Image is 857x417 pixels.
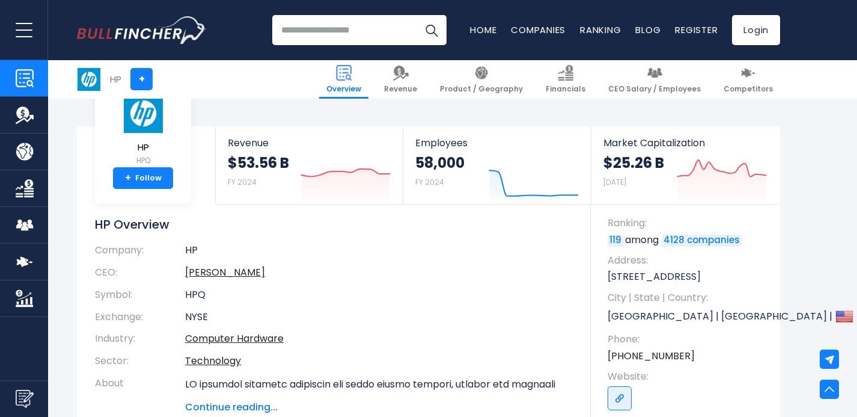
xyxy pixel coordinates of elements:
[608,270,768,283] p: [STREET_ADDRESS]
[185,244,573,262] td: HP
[608,235,623,247] a: 119
[228,137,391,149] span: Revenue
[77,16,206,44] a: Go to homepage
[675,23,718,36] a: Register
[732,15,780,45] a: Login
[724,84,773,94] span: Competitors
[416,15,447,45] button: Search
[95,244,185,262] th: Company:
[603,177,626,187] small: [DATE]
[546,84,585,94] span: Financials
[95,372,185,415] th: About
[122,93,164,134] img: HPQ logo
[113,167,173,189] a: +Follow
[662,235,742,247] a: 4128 companies
[403,126,590,204] a: Employees 58,000 FY 2024
[95,328,185,350] th: Industry:
[326,84,361,94] span: Overview
[415,153,465,172] strong: 58,000
[440,84,523,94] span: Product / Geography
[415,137,578,149] span: Employees
[185,354,241,368] a: Technology
[608,254,768,267] span: Address:
[228,177,257,187] small: FY 2024
[216,126,403,204] a: Revenue $53.56 B FY 2024
[608,84,701,94] span: CEO Salary / Employees
[511,23,566,36] a: Companies
[95,262,185,284] th: CEO:
[608,370,768,383] span: Website:
[185,284,573,306] td: HPQ
[77,16,207,44] img: Bullfincher logo
[185,265,265,279] a: ceo
[121,93,165,168] a: HP HPQ
[110,72,121,86] div: HP
[608,307,768,326] p: [GEOGRAPHIC_DATA] | [GEOGRAPHIC_DATA] | US
[608,386,632,410] a: Go to link
[384,84,417,94] span: Revenue
[603,153,664,172] strong: $25.26 B
[185,332,284,345] a: Computer Hardware
[319,60,368,99] a: Overview
[608,291,768,304] span: City | State | Country:
[470,23,496,36] a: Home
[538,60,593,99] a: Financials
[95,350,185,372] th: Sector:
[415,177,444,187] small: FY 2024
[95,217,573,232] h1: HP Overview
[603,137,767,149] span: Market Capitalization
[377,60,424,99] a: Revenue
[185,306,573,329] td: NYSE
[608,217,768,230] span: Ranking:
[635,23,660,36] a: Blog
[608,333,768,346] span: Phone:
[95,284,185,306] th: Symbol:
[433,60,530,99] a: Product / Geography
[125,173,131,184] strong: +
[601,60,708,99] a: CEO Salary / Employees
[95,306,185,329] th: Exchange:
[122,155,164,166] small: HPQ
[122,143,164,153] span: HP
[185,400,573,415] span: Continue reading...
[591,126,779,204] a: Market Capitalization $25.26 B [DATE]
[608,350,695,363] a: [PHONE_NUMBER]
[228,153,289,172] strong: $53.56 B
[130,68,153,90] a: +
[78,68,100,91] img: HPQ logo
[716,60,780,99] a: Competitors
[580,23,621,36] a: Ranking
[608,233,768,247] p: among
